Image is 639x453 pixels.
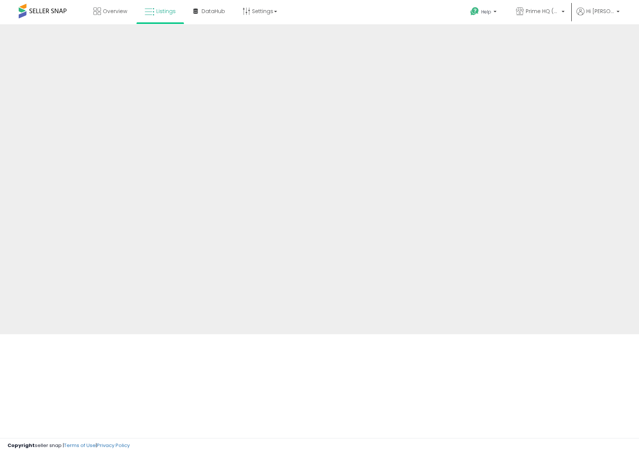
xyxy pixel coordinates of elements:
[577,7,620,24] a: Hi [PERSON_NAME]
[103,7,127,15] span: Overview
[526,7,559,15] span: Prime HQ (Vat Reg)
[470,7,479,16] i: Get Help
[464,1,504,24] a: Help
[202,7,225,15] span: DataHub
[156,7,176,15] span: Listings
[586,7,614,15] span: Hi [PERSON_NAME]
[481,9,491,15] span: Help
